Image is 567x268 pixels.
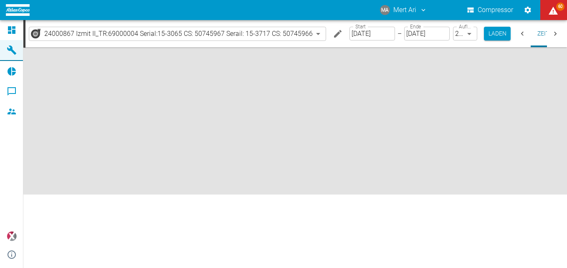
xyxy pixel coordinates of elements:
div: 2 Minuten [453,27,477,40]
p: – [397,29,402,38]
img: logo [6,4,30,15]
input: DD.MM.YYYY [349,27,395,40]
img: Xplore Logo [7,231,17,241]
label: Start [355,23,366,30]
label: Ende [410,23,421,30]
button: Einstellungen [520,3,535,18]
input: DD.MM.YYYY [404,27,450,40]
button: Laden [484,27,511,40]
div: MA [380,5,390,15]
button: Compressor [466,3,515,18]
span: 60 [556,3,564,11]
a: 24000867 Izmit II_TR:69000004 Serial:15-3065 CS: 50745967 Serail: 15-3717 CS: 50745966 [31,29,313,39]
span: 24000867 Izmit II_TR:69000004 Serial:15-3065 CS: 50745967 Serail: 15-3717 CS: 50745966 [44,29,313,38]
button: Machine bearbeiten [329,25,346,42]
button: mert.ari@atlascopco.com [379,3,428,18]
label: Auflösung [459,23,473,30]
